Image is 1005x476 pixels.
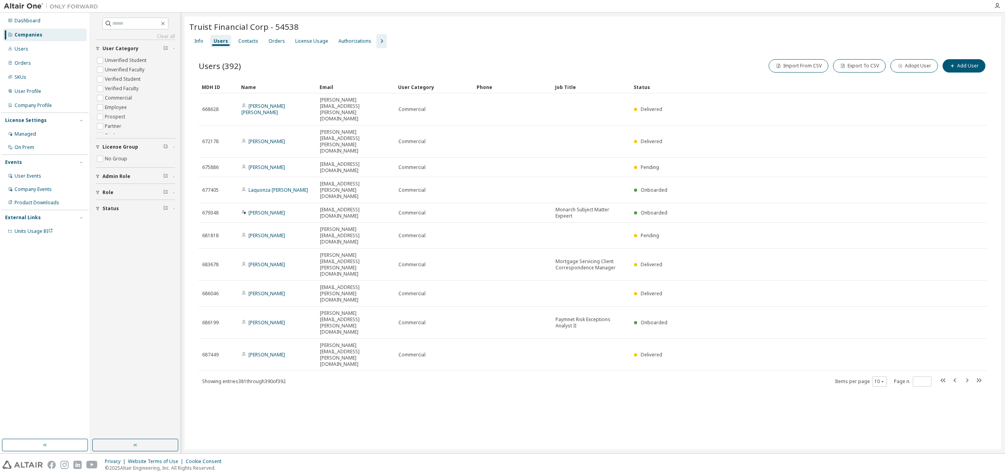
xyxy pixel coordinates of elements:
span: Mortgage Servicing Client Correspondence Manager [555,258,627,271]
span: Clear filter [163,205,168,212]
span: Clear filter [163,189,168,196]
span: Admin Role [102,173,130,180]
div: Phone [477,81,549,93]
div: Company Profile [15,102,52,109]
span: [PERSON_NAME][EMAIL_ADDRESS][PERSON_NAME][DOMAIN_NAME] [320,129,391,154]
span: Commercial [398,291,426,297]
span: Commercial [398,233,426,239]
span: Clear filter [163,144,168,150]
span: Clear filter [163,173,168,180]
span: 683678 [202,262,219,268]
button: Add User [943,59,985,73]
span: User Category [102,45,139,52]
button: Admin Role [95,168,175,185]
p: © 2025 Altair Engineering, Inc. All Rights Reserved. [105,465,226,471]
span: Units Usage BI [15,228,53,234]
span: 681818 [202,233,219,239]
span: 687449 [202,352,219,358]
div: User Profile [15,88,41,94]
span: Items per page [835,376,887,387]
img: instagram.svg [60,461,69,469]
span: Page n. [894,376,932,387]
button: Status [95,200,175,217]
label: Trial [105,131,116,140]
span: Commercial [398,210,426,216]
div: Product Downloads [15,200,59,206]
span: License Group [102,144,138,150]
span: Truist Financial Corp - 54538 [189,21,299,32]
div: Email [320,81,392,93]
span: 672178 [202,138,219,145]
div: Company Events [15,186,52,193]
button: Export To CSV [833,59,886,73]
div: License Settings [5,117,47,124]
span: Pending [641,164,659,171]
button: License Group [95,138,175,156]
span: [PERSON_NAME][EMAIL_ADDRESS][PERSON_NAME][DOMAIN_NAME] [320,310,391,335]
label: Employee [105,103,128,112]
a: [PERSON_NAME] [249,351,285,358]
span: 668628 [202,106,219,113]
span: Delivered [641,261,662,268]
span: 675886 [202,164,219,171]
span: Commercial [398,106,426,113]
div: Events [5,159,22,165]
label: Verified Faculty [105,84,140,93]
span: 677405 [202,187,219,193]
div: Orders [269,38,285,44]
div: Users [15,46,28,52]
div: Info [194,38,203,44]
span: Commercial [398,164,426,171]
a: Clear all [95,33,175,40]
a: [PERSON_NAME] [PERSON_NAME] [241,103,285,116]
label: No Group [105,154,129,164]
div: Managed [15,131,36,137]
span: Monarch Subject Matter Expeert [555,207,627,219]
div: User Category [398,81,470,93]
a: [PERSON_NAME] [249,232,285,239]
a: Laquonza [PERSON_NAME] [249,187,308,193]
span: Paymnet Risk Exceptions Analyst II [555,316,627,329]
label: Unverified Faculty [105,65,146,74]
span: [EMAIL_ADDRESS][PERSON_NAME][DOMAIN_NAME] [320,284,391,303]
img: altair_logo.svg [2,461,43,469]
span: [PERSON_NAME][EMAIL_ADDRESS][DOMAIN_NAME] [320,226,391,245]
span: Onboarded [641,187,667,193]
span: Showing entries 381 through 390 of 392 [202,378,286,385]
button: Role [95,184,175,201]
div: MDH ID [202,81,235,93]
span: [PERSON_NAME][EMAIL_ADDRESS][PERSON_NAME][DOMAIN_NAME] [320,97,391,122]
button: Import From CSV [769,59,828,73]
span: Clear filter [163,45,168,52]
div: Name [241,81,313,93]
span: Onboarded [641,209,667,216]
span: Commercial [398,262,426,268]
span: Role [102,189,113,196]
div: SKUs [15,74,26,80]
div: Companies [15,32,42,38]
span: Commercial [398,187,426,193]
div: Orders [15,60,31,66]
span: [PERSON_NAME][EMAIL_ADDRESS][PERSON_NAME][DOMAIN_NAME] [320,342,391,367]
div: Privacy [105,458,128,465]
span: Commercial [398,320,426,326]
span: Pending [641,232,659,239]
span: [EMAIL_ADDRESS][DOMAIN_NAME] [320,207,391,219]
span: Delivered [641,351,662,358]
label: Unverified Student [105,56,148,65]
span: 679348 [202,210,219,216]
div: User Events [15,173,41,179]
div: Cookie Consent [186,458,226,465]
label: Commercial [105,93,133,103]
label: Verified Student [105,74,142,84]
a: [PERSON_NAME] [249,138,285,145]
div: Authorizations [338,38,371,44]
button: 10 [874,378,885,385]
div: External Links [5,214,41,221]
span: Delivered [641,138,662,145]
img: Altair One [4,2,102,10]
a: [PERSON_NAME] [249,290,285,297]
div: License Usage [295,38,328,44]
a: [PERSON_NAME] [249,319,285,326]
span: Status [102,205,119,212]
